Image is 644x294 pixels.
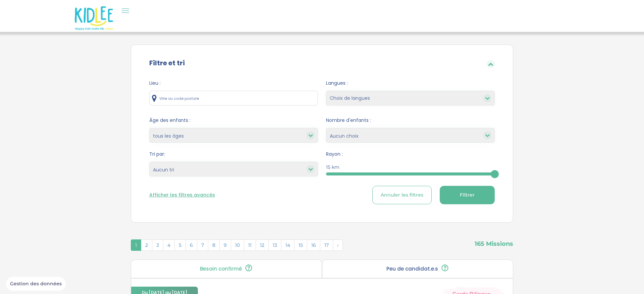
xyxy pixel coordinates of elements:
[326,151,495,158] span: Rayon :
[152,239,163,251] span: 3
[386,266,438,272] p: Peu de candidat.e.s
[141,239,152,251] span: 2
[149,192,215,199] button: Afficher les filtres avancés
[75,6,113,30] img: logo
[219,239,231,251] span: 9
[244,239,256,251] span: 11
[460,192,475,199] span: Filtrer
[268,239,281,251] span: 13
[320,239,333,251] span: 17
[149,80,318,87] span: Lieu :
[197,239,208,251] span: 7
[256,239,269,251] span: 12
[475,233,513,248] span: 165 Missions
[372,186,432,204] button: Annuler les filtres
[6,277,66,291] button: Gestion des données
[208,239,220,251] span: 8
[174,239,186,251] span: 5
[326,80,495,87] span: Langues :
[131,239,141,251] span: 1
[326,164,339,171] span: 15 km
[333,239,343,251] span: Suivant »
[10,281,62,287] span: Gestion des données
[149,117,318,124] span: Âge des enfants :
[185,239,197,251] span: 6
[200,266,242,272] p: Besoin confirmé
[326,117,495,124] span: Nombre d'enfants :
[149,151,318,158] span: Tri par:
[294,239,307,251] span: 15
[281,239,294,251] span: 14
[307,239,320,251] span: 16
[381,192,423,199] span: Annuler les filtres
[231,239,244,251] span: 10
[440,186,495,204] button: Filtrer
[149,91,318,105] input: Ville ou code postale
[163,239,175,251] span: 4
[149,58,185,68] label: Filtre et tri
